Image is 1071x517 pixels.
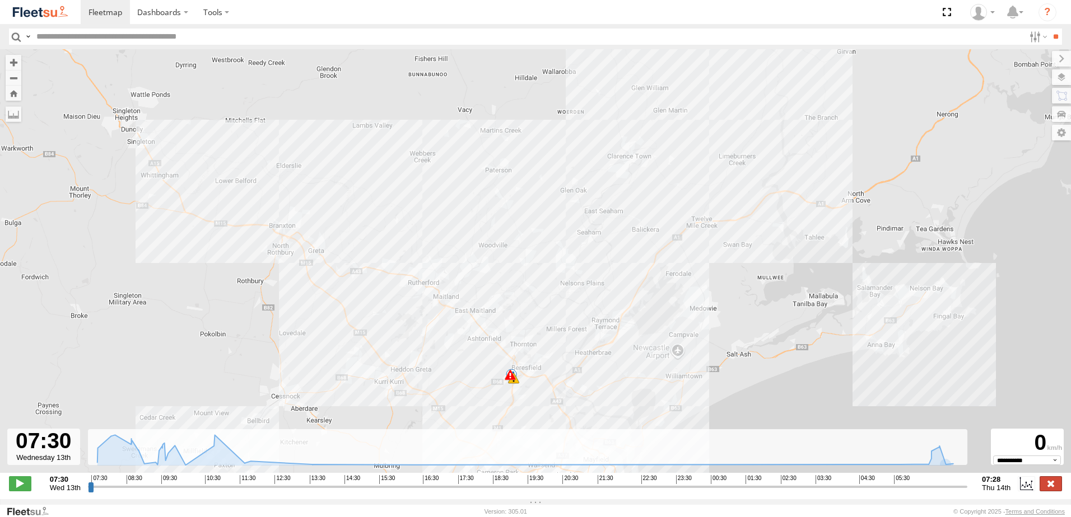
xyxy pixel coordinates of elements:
span: 13:30 [310,475,325,484]
span: 11:30 [240,475,255,484]
button: Zoom in [6,55,21,70]
span: 07:30 [91,475,107,484]
span: 23:30 [676,475,692,484]
img: fleetsu-logo-horizontal.svg [11,4,69,20]
span: 04:30 [859,475,875,484]
span: Thu 14th Aug 2025 [982,483,1011,492]
label: Map Settings [1052,125,1071,140]
span: 18:30 [493,475,509,484]
span: 09:30 [161,475,177,484]
span: 03:30 [816,475,831,484]
span: 17:30 [458,475,474,484]
span: 12:30 [274,475,290,484]
label: Measure [6,106,21,122]
div: Version: 305.01 [485,508,527,515]
div: Matt Curtis [966,4,999,21]
span: Wed 13th Aug 2025 [50,483,81,492]
span: 05:30 [894,475,910,484]
span: 21:30 [598,475,613,484]
span: 01:30 [746,475,761,484]
span: 02:30 [781,475,797,484]
span: 16:30 [423,475,439,484]
label: Play/Stop [9,476,31,491]
i: ? [1039,3,1056,21]
strong: 07:30 [50,475,81,483]
label: Search Filter Options [1025,29,1049,45]
a: Terms and Conditions [1005,508,1065,515]
div: © Copyright 2025 - [953,508,1065,515]
div: 0 [993,430,1062,455]
a: Visit our Website [6,506,58,517]
span: 14:30 [344,475,360,484]
button: Zoom out [6,70,21,86]
label: Close [1040,476,1062,491]
span: 20:30 [562,475,578,484]
button: Zoom Home [6,86,21,101]
span: 15:30 [379,475,395,484]
span: 10:30 [205,475,221,484]
span: 08:30 [127,475,142,484]
span: 19:30 [528,475,543,484]
span: 22:30 [641,475,657,484]
span: 00:30 [711,475,727,484]
strong: 07:28 [982,475,1011,483]
label: Search Query [24,29,32,45]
